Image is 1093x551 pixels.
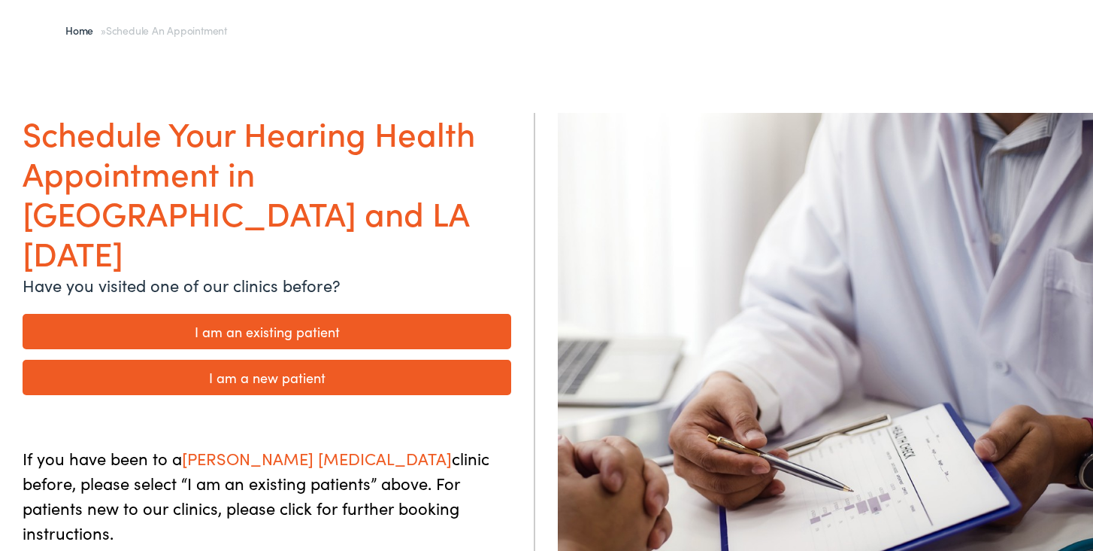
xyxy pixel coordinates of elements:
[23,314,511,349] a: I am an existing patient
[65,23,101,38] a: Home
[23,360,511,395] a: I am a new patient
[106,23,227,38] span: Schedule an Appointment
[65,23,227,38] span: »
[182,446,452,470] span: [PERSON_NAME] [MEDICAL_DATA]
[23,272,511,297] p: Have you visited one of our clinics before?
[23,446,511,545] p: If you have been to a clinic before, please select “I am an existing patients” above. For patient...
[23,113,511,272] h1: Schedule Your Hearing Health Appointment in [GEOGRAPHIC_DATA] and LA [DATE]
